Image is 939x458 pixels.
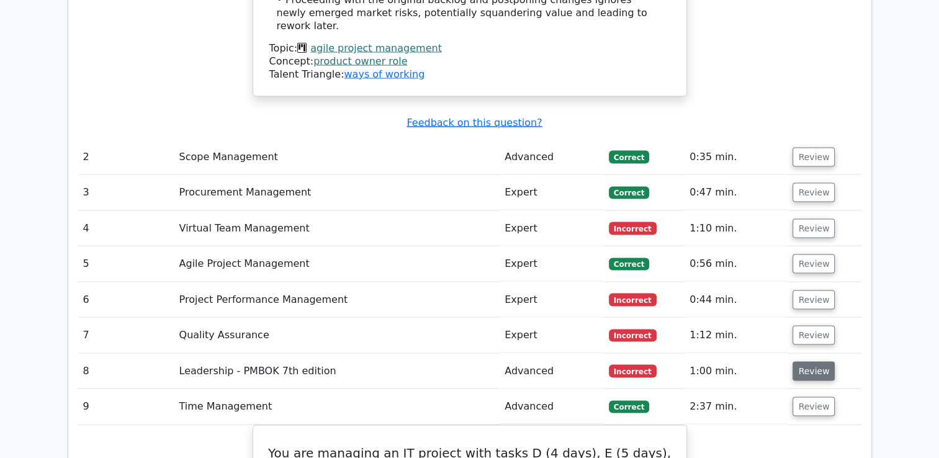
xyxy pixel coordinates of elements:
td: Leadership - PMBOK 7th edition [174,354,500,389]
a: ways of working [344,68,425,80]
button: Review [793,326,835,345]
span: Incorrect [609,222,657,235]
td: Advanced [500,389,604,424]
td: 0:56 min. [685,246,788,282]
td: 7 [78,318,174,353]
td: 2 [78,140,174,175]
button: Review [793,254,835,274]
div: Topic: [269,42,670,55]
td: Virtual Team Management [174,211,500,246]
td: Advanced [500,140,604,175]
td: Expert [500,282,604,318]
a: agile project management [310,42,442,54]
button: Review [793,148,835,167]
span: Incorrect [609,330,657,342]
td: Expert [500,175,604,210]
span: Correct [609,187,649,199]
button: Review [793,290,835,310]
span: Correct [609,151,649,163]
td: 3 [78,175,174,210]
a: Feedback on this question? [407,117,542,128]
button: Review [793,397,835,416]
span: Incorrect [609,294,657,306]
td: 5 [78,246,174,282]
span: Correct [609,401,649,413]
td: 1:12 min. [685,318,788,353]
td: 6 [78,282,174,318]
td: Project Performance Management [174,282,500,318]
a: product owner role [313,55,407,67]
td: 4 [78,211,174,246]
td: 8 [78,354,174,389]
td: 2:37 min. [685,389,788,424]
td: Time Management [174,389,500,424]
button: Review [793,183,835,202]
td: 9 [78,389,174,424]
td: Procurement Management [174,175,500,210]
td: 0:47 min. [685,175,788,210]
td: 0:35 min. [685,140,788,175]
span: Incorrect [609,365,657,377]
td: Agile Project Management [174,246,500,282]
button: Review [793,362,835,381]
td: Scope Management [174,140,500,175]
td: 0:44 min. [685,282,788,318]
div: Concept: [269,55,670,68]
td: Advanced [500,354,604,389]
span: Correct [609,258,649,271]
td: Expert [500,211,604,246]
button: Review [793,219,835,238]
td: Expert [500,246,604,282]
td: Quality Assurance [174,318,500,353]
td: Expert [500,318,604,353]
td: 1:00 min. [685,354,788,389]
div: Talent Triangle: [269,42,670,81]
td: 1:10 min. [685,211,788,246]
